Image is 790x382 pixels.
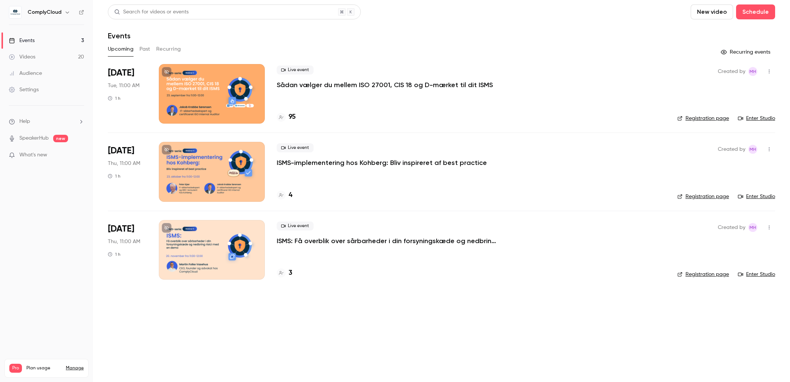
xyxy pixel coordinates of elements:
h4: 95 [289,112,296,122]
span: Thu, 11:00 AM [108,160,140,167]
img: ComplyCloud [9,6,21,18]
span: Live event [277,143,314,152]
button: Schedule [736,4,775,19]
span: Plan usage [26,365,61,371]
span: Maibrit Hovedskou [748,67,757,76]
span: MH [749,145,756,154]
span: Help [19,118,30,125]
span: [DATE] [108,67,134,79]
div: Videos [9,53,35,61]
div: Sep 23 Tue, 11:00 AM (Europe/Copenhagen) [108,64,147,124]
div: Settings [9,86,39,93]
div: Oct 23 Thu, 11:00 AM (Europe/Copenhagen) [108,142,147,201]
iframe: Noticeable Trigger [75,152,84,159]
a: Enter Studio [738,193,775,200]
a: 3 [277,268,292,278]
a: Registration page [677,115,729,122]
a: Enter Studio [738,115,775,122]
a: 95 [277,112,296,122]
a: 4 [277,190,292,200]
a: Manage [66,365,84,371]
a: SpeakerHub [19,134,49,142]
span: [DATE] [108,223,134,235]
a: ISMS: Få overblik over sårbarheder i din forsyningskæde og nedbring risici med en demo [277,236,500,245]
span: Live event [277,66,314,74]
a: Enter Studio [738,271,775,278]
span: Pro [9,364,22,373]
button: New video [691,4,733,19]
button: Recurring [156,43,181,55]
span: Thu, 11:00 AM [108,238,140,245]
span: Maibrit Hovedskou [748,145,757,154]
span: Created by [718,145,745,154]
div: Search for videos or events [114,8,189,16]
h1: Events [108,31,131,40]
div: Nov 20 Thu, 11:00 AM (Europe/Copenhagen) [108,220,147,280]
div: Events [9,37,35,44]
button: Upcoming [108,43,134,55]
span: [DATE] [108,145,134,157]
span: Maibrit Hovedskou [748,223,757,232]
div: 1 h [108,251,121,257]
a: ISMS-implementering hos Kohberg: Bliv inspireret af best practice [277,158,487,167]
div: 1 h [108,173,121,179]
div: Audience [9,70,42,77]
span: Created by [718,223,745,232]
button: Past [139,43,150,55]
a: Registration page [677,271,729,278]
h6: ComplyCloud [28,9,61,16]
span: MH [749,67,756,76]
span: What's new [19,151,47,159]
span: Tue, 11:00 AM [108,82,139,89]
button: Recurring events [717,46,775,58]
a: Sådan vælger du mellem ISO 27001, CIS 18 og D-mærket til dit ISMS [277,80,493,89]
a: Registration page [677,193,729,200]
span: new [53,135,68,142]
h4: 3 [289,268,292,278]
span: Created by [718,67,745,76]
div: 1 h [108,95,121,101]
span: Live event [277,222,314,230]
span: MH [749,223,756,232]
h4: 4 [289,190,292,200]
li: help-dropdown-opener [9,118,84,125]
